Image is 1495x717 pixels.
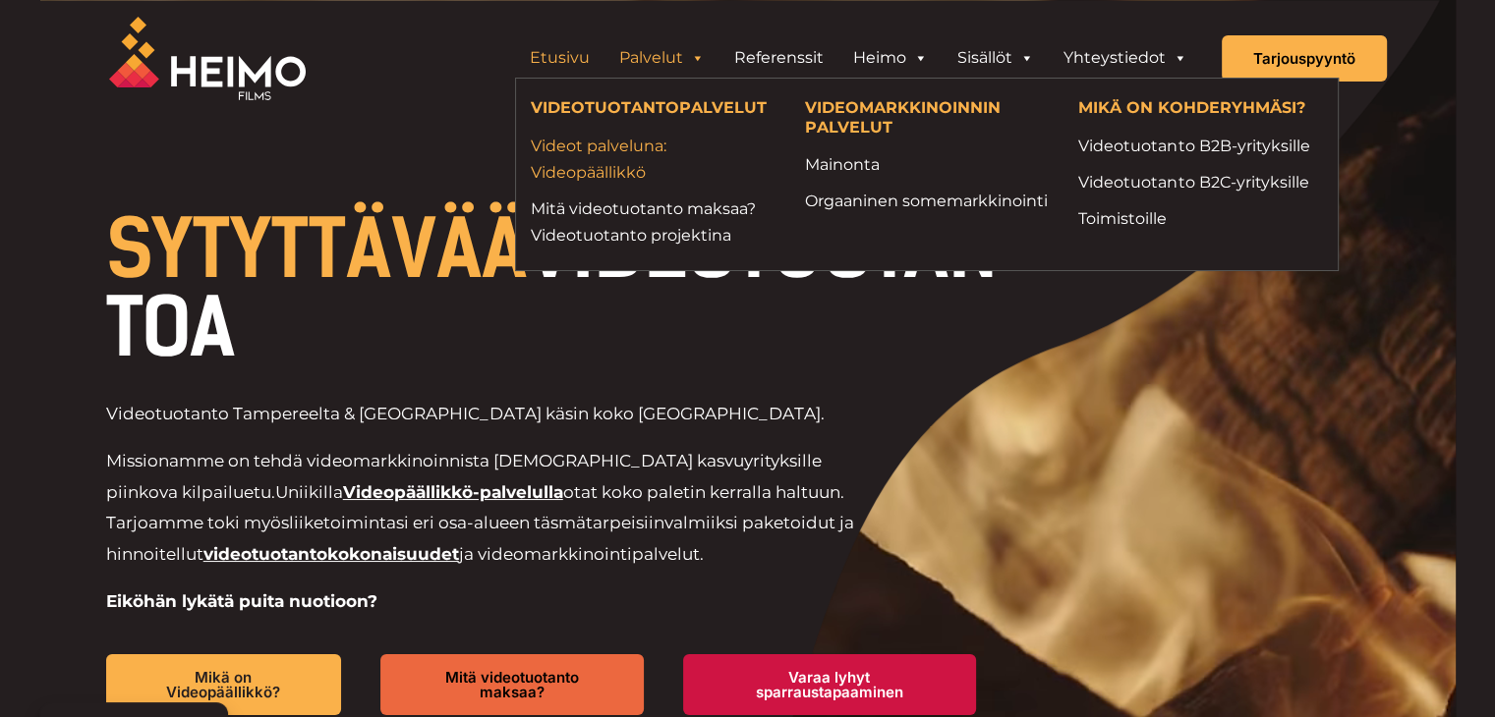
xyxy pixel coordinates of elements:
a: videotuotantokokonaisuudet [203,544,459,564]
a: Videot palveluna: Videopäällikkö [531,133,776,186]
a: Mikä on Videopäällikkö? [106,654,342,715]
a: Mainonta [804,151,1049,178]
a: Orgaaninen somemarkkinointi [804,188,1049,214]
p: Missionamme on tehdä videomarkkinoinnista [DEMOGRAPHIC_DATA] kasvuyrityksille piinkova kilpailuetu. [106,446,882,570]
span: liiketoimintasi eri osa-alueen täsmätarpeisiin [289,513,664,532]
h4: VIDEOMARKKINOINNIN PALVELUT [804,98,1049,140]
img: Heimo Filmsin logo [109,17,306,100]
a: Referenssit [719,38,838,78]
a: Videopäällikkö-palvelulla [343,482,563,502]
a: Heimo [838,38,943,78]
span: Uniikilla [275,482,343,502]
span: valmiiksi paketoidut ja hinnoitellut [106,513,854,564]
span: Mitä videotuotanto maksaa? [412,670,611,699]
span: SYTYTTÄVÄÄ [106,202,527,297]
a: Tarjouspyyntö [1222,35,1387,82]
span: Mikä on Videopäällikkö? [138,670,311,699]
span: ja videomarkkinointipalvelut. [459,544,704,564]
a: Etusivu [515,38,604,78]
p: Videotuotanto Tampereelta & [GEOGRAPHIC_DATA] käsin koko [GEOGRAPHIC_DATA]. [106,399,882,430]
a: Mitä videotuotanto maksaa? [380,654,643,715]
a: Toimistoille [1078,205,1323,232]
aside: Header Widget 1 [505,38,1212,78]
h4: MIKÄ ON KOHDERYHMÄSI? [1078,98,1323,122]
a: Palvelut [604,38,719,78]
h1: VIDEOTUOTANTOA [106,210,1015,367]
strong: Eiköhän lykätä puita nuotioon? [106,591,377,611]
a: Mitä videotuotanto maksaa?Videotuotanto projektina [531,195,776,248]
a: Varaa lyhyt sparraustapaaminen [683,654,976,715]
a: Videotuotanto B2B-yrityksille [1078,133,1323,159]
a: Videotuotanto B2C-yrityksille [1078,169,1323,195]
span: Varaa lyhyt sparraustapaaminen [715,670,945,699]
a: Yhteystiedot [1049,38,1202,78]
h4: VIDEOTUOTANTOPALVELUT [531,98,776,122]
a: Sisällöt [943,38,1049,78]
